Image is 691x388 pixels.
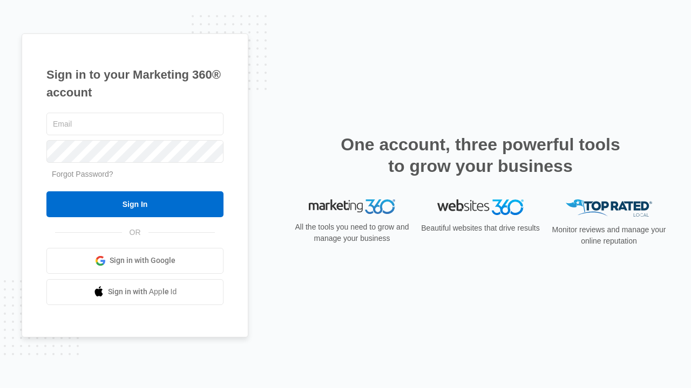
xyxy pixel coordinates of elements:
[46,113,223,135] input: Email
[437,199,524,215] img: Websites 360
[108,286,177,297] span: Sign in with Apple Id
[566,199,652,217] img: Top Rated Local
[548,224,669,247] p: Monitor reviews and manage your online reputation
[110,255,175,266] span: Sign in with Google
[292,221,412,244] p: All the tools you need to grow and manage your business
[122,227,148,238] span: OR
[46,279,223,305] a: Sign in with Apple Id
[46,248,223,274] a: Sign in with Google
[420,223,541,234] p: Beautiful websites that drive results
[46,66,223,101] h1: Sign in to your Marketing 360® account
[337,134,624,177] h2: One account, three powerful tools to grow your business
[309,199,395,214] img: Marketing 360
[46,191,223,217] input: Sign In
[52,170,113,178] a: Forgot Password?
